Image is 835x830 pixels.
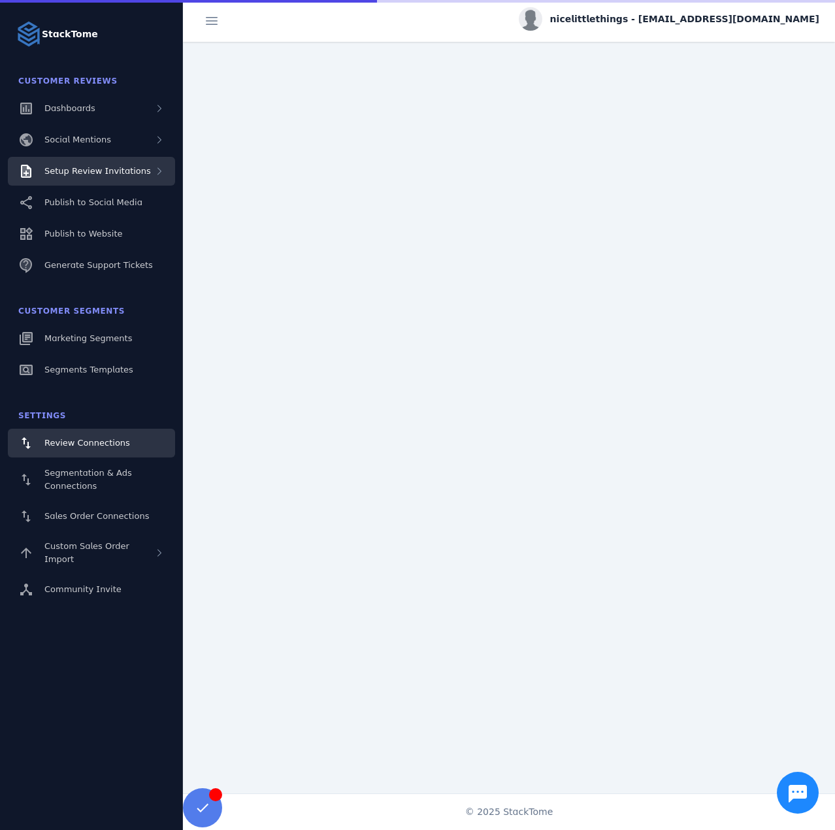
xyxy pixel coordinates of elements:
a: Sales Order Connections [8,502,175,531]
img: Logo image [16,21,42,47]
a: Publish to Social Media [8,188,175,217]
span: Social Mentions [44,135,111,144]
span: Settings [18,411,66,420]
a: Review Connections [8,429,175,457]
span: Publish to Social Media [44,197,142,207]
a: Publish to Website [8,220,175,248]
a: Community Invite [8,575,175,604]
span: Community Invite [44,584,122,594]
a: Segments Templates [8,356,175,384]
span: Custom Sales Order Import [44,541,129,564]
span: Marketing Segments [44,333,132,343]
span: nicelittlethings - [EMAIL_ADDRESS][DOMAIN_NAME] [550,12,819,26]
span: Segmentation & Ads Connections [44,468,132,491]
button: nicelittlethings - [EMAIL_ADDRESS][DOMAIN_NAME] [519,7,819,31]
span: Generate Support Tickets [44,260,153,270]
span: Customer Reviews [18,76,118,86]
img: profile.jpg [519,7,542,31]
strong: StackTome [42,27,98,41]
span: Sales Order Connections [44,511,149,521]
a: Marketing Segments [8,324,175,353]
span: © 2025 StackTome [465,805,553,819]
span: Customer Segments [18,307,125,316]
span: Dashboards [44,103,95,113]
span: Segments Templates [44,365,133,374]
span: Setup Review Invitations [44,166,151,176]
a: Segmentation & Ads Connections [8,460,175,499]
a: Generate Support Tickets [8,251,175,280]
span: Publish to Website [44,229,122,239]
span: Review Connections [44,438,130,448]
